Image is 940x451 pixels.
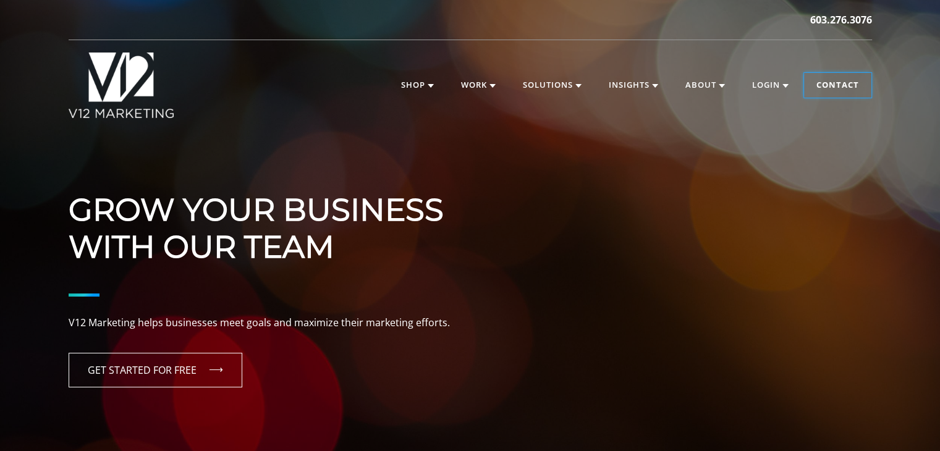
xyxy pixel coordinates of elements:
a: Contact [804,73,871,98]
p: V12 Marketing helps businesses meet goals and maximize their marketing efforts. [69,315,872,331]
a: Shop [389,73,446,98]
a: 603.276.3076 [810,12,872,27]
a: About [673,73,737,98]
a: Work [449,73,508,98]
iframe: Chat Widget [878,392,940,451]
a: GET STARTED FOR FREE [69,353,242,387]
img: V12 MARKETING Logo New Hampshire Marketing Agency [69,53,174,118]
a: Login [740,73,801,98]
a: Solutions [510,73,594,98]
a: Insights [596,73,671,98]
h1: Grow Your Business With Our Team [69,154,872,266]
